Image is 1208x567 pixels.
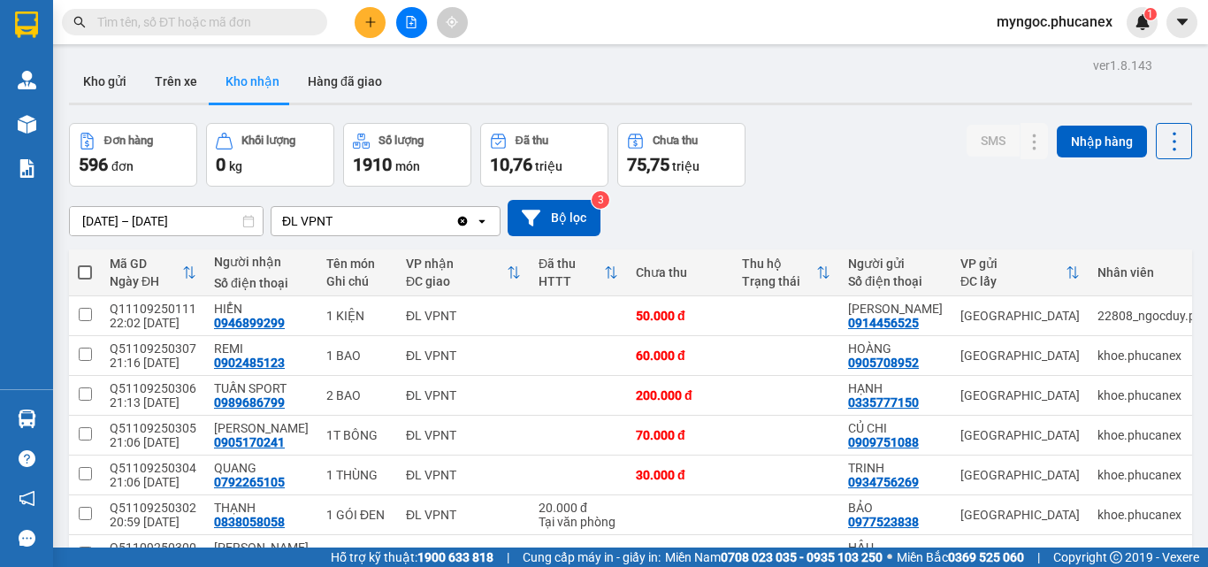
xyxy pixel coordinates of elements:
[241,134,295,147] div: Khối lượng
[214,475,285,489] div: 0792265105
[1037,548,1040,567] span: |
[960,388,1080,402] div: [GEOGRAPHIC_DATA]
[214,421,309,435] div: NGỌC VÂN
[530,249,627,296] th: Toggle SortBy
[446,16,458,28] span: aim
[406,428,521,442] div: ĐL VPNT
[1057,126,1147,157] button: Nhập hàng
[326,468,388,482] div: 1 THÙNG
[110,257,182,271] div: Mã GD
[848,435,919,449] div: 0909751088
[672,159,700,173] span: triệu
[848,501,943,515] div: BẢO
[18,159,36,178] img: solution-icon
[455,214,470,228] svg: Clear value
[19,490,35,507] span: notification
[18,71,36,89] img: warehouse-icon
[523,548,661,567] span: Cung cấp máy in - giấy in:
[948,550,1024,564] strong: 0369 525 060
[294,60,396,103] button: Hàng đã giao
[110,501,196,515] div: Q51109250302
[406,349,521,363] div: ĐL VPNT
[214,501,309,515] div: THẠNH
[535,159,562,173] span: triệu
[331,548,493,567] span: Hỗ trợ kỹ thuật:
[326,274,388,288] div: Ghi chú
[110,302,196,316] div: Q11109250111
[206,123,334,187] button: Khối lượng0kg
[214,276,309,290] div: Số điện thoại
[733,249,839,296] th: Toggle SortBy
[334,212,336,230] input: Selected ĐL VPNT.
[229,159,242,173] span: kg
[897,548,1024,567] span: Miền Bắc
[343,123,471,187] button: Số lượng1910món
[1144,8,1157,20] sup: 1
[406,257,507,271] div: VP nhận
[539,501,618,515] div: 20.000 đ
[960,548,1080,562] div: [GEOGRAPHIC_DATA]
[636,468,724,482] div: 30.000 đ
[1093,56,1152,75] div: ver 1.8.143
[326,349,388,363] div: 1 BAO
[539,515,618,529] div: Tại văn phòng
[378,134,424,147] div: Số lượng
[69,60,141,103] button: Kho gửi
[364,16,377,28] span: plus
[848,341,943,356] div: HOÀNG
[636,428,724,442] div: 70.000 đ
[110,475,196,489] div: 21:06 [DATE]
[636,349,724,363] div: 60.000 đ
[214,540,309,555] div: QUANG ANH
[848,356,919,370] div: 0905708952
[742,274,816,288] div: Trạng thái
[110,316,196,330] div: 22:02 [DATE]
[848,274,943,288] div: Số điện thoại
[211,60,294,103] button: Kho nhận
[952,249,1089,296] th: Toggle SortBy
[848,515,919,529] div: 0977523838
[848,395,919,410] div: 0335777150
[848,302,943,316] div: HOÀNG ANH
[539,274,604,288] div: HTTT
[539,257,604,271] div: Đã thu
[326,548,388,562] div: 1CĐ
[110,341,196,356] div: Q51109250307
[960,468,1080,482] div: [GEOGRAPHIC_DATA]
[848,257,943,271] div: Người gửi
[326,257,388,271] div: Tên món
[19,450,35,467] span: question-circle
[967,125,1020,157] button: SMS
[214,356,285,370] div: 0902485123
[636,388,724,402] div: 200.000 đ
[1110,551,1122,563] span: copyright
[216,154,226,175] span: 0
[18,115,36,134] img: warehouse-icon
[355,7,386,38] button: plus
[110,461,196,475] div: Q51109250304
[104,134,153,147] div: Đơn hàng
[636,309,724,323] div: 50.000 đ
[848,381,943,395] div: HẠNH
[282,212,333,230] div: ĐL VPNT
[721,550,883,564] strong: 0708 023 035 - 0935 103 250
[406,309,521,323] div: ĐL VPNT
[326,309,388,323] div: 1 KIỆN
[214,461,309,475] div: QUANG
[79,154,108,175] span: 596
[848,316,919,330] div: 0914456525
[326,428,388,442] div: 1T BÔNG
[636,548,724,562] div: 50.000 đ
[417,550,493,564] strong: 1900 633 818
[960,274,1066,288] div: ĐC lấy
[110,381,196,395] div: Q51109250306
[405,16,417,28] span: file-add
[69,123,197,187] button: Đơn hàng596đơn
[406,548,521,562] div: ĐL VPNT
[70,207,263,235] input: Select a date range.
[516,134,548,147] div: Đã thu
[480,123,608,187] button: Đã thu10,76 triệu
[627,154,669,175] span: 75,75
[1174,14,1190,30] span: caret-down
[406,274,507,288] div: ĐC giao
